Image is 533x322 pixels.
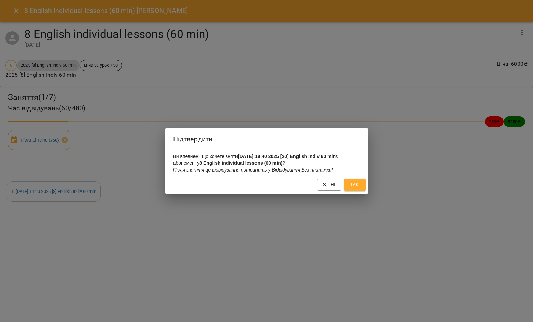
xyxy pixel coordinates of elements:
h2: Підтвердити [173,134,360,144]
i: Після зняття це відвідування потрапить у Відвідування Без платіжки! [173,167,333,173]
button: Так [344,179,366,191]
button: Ні [317,179,341,191]
b: 8 English individual lessons (60 min) [199,160,282,166]
span: Ні [323,181,336,189]
span: Ви впевнені, що хочете зняти з абонементу ? [173,154,338,173]
span: Так [349,181,360,189]
b: [DATE] 18:40 2025 [20] English Indiv 60 min [238,154,336,159]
